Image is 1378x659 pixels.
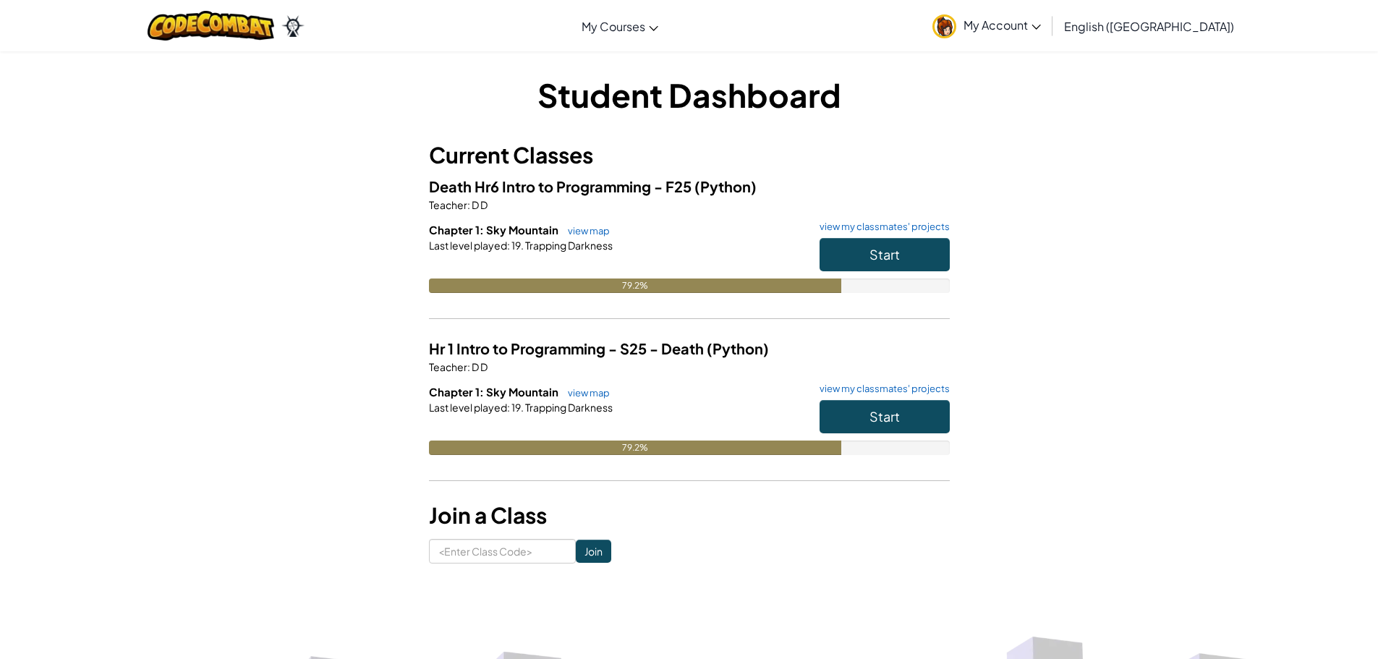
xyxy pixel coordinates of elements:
span: Last level played [429,239,507,252]
span: Start [869,408,900,425]
span: Death Hr6 Intro to Programming - F25 [429,177,694,195]
span: 19. [510,239,524,252]
span: Teacher [429,198,467,211]
span: : [467,198,470,211]
h3: Current Classes [429,139,950,171]
div: 79.2% [429,441,841,455]
a: view my classmates' projects [812,384,950,394]
span: : [507,239,510,252]
input: <Enter Class Code> [429,539,576,564]
a: My Account [925,3,1048,48]
span: (Python) [694,177,757,195]
span: Chapter 1: Sky Mountain [429,385,561,399]
input: Join [576,540,611,563]
span: My Account [964,17,1041,33]
div: 79.2% [429,279,841,293]
span: Teacher [429,360,467,373]
button: Start [820,400,950,433]
span: Chapter 1: Sky Mountain [429,223,561,237]
a: English ([GEOGRAPHIC_DATA]) [1057,7,1241,46]
a: My Courses [574,7,665,46]
img: avatar [932,14,956,38]
h1: Student Dashboard [429,72,950,117]
span: D D [470,198,488,211]
span: D D [470,360,488,373]
img: CodeCombat logo [148,11,274,41]
a: view map [561,387,610,399]
span: (Python) [707,339,769,357]
span: Start [869,246,900,263]
span: Last level played [429,401,507,414]
span: English ([GEOGRAPHIC_DATA]) [1064,19,1234,34]
a: view my classmates' projects [812,222,950,231]
span: Trapping Darkness [524,401,613,414]
img: Ozaria [281,15,305,37]
h3: Join a Class [429,499,950,532]
span: : [467,360,470,373]
span: : [507,401,510,414]
span: Hr 1 Intro to Programming - S25 - Death [429,339,707,357]
span: Trapping Darkness [524,239,613,252]
span: My Courses [582,19,645,34]
button: Start [820,238,950,271]
span: 19. [510,401,524,414]
a: view map [561,225,610,237]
